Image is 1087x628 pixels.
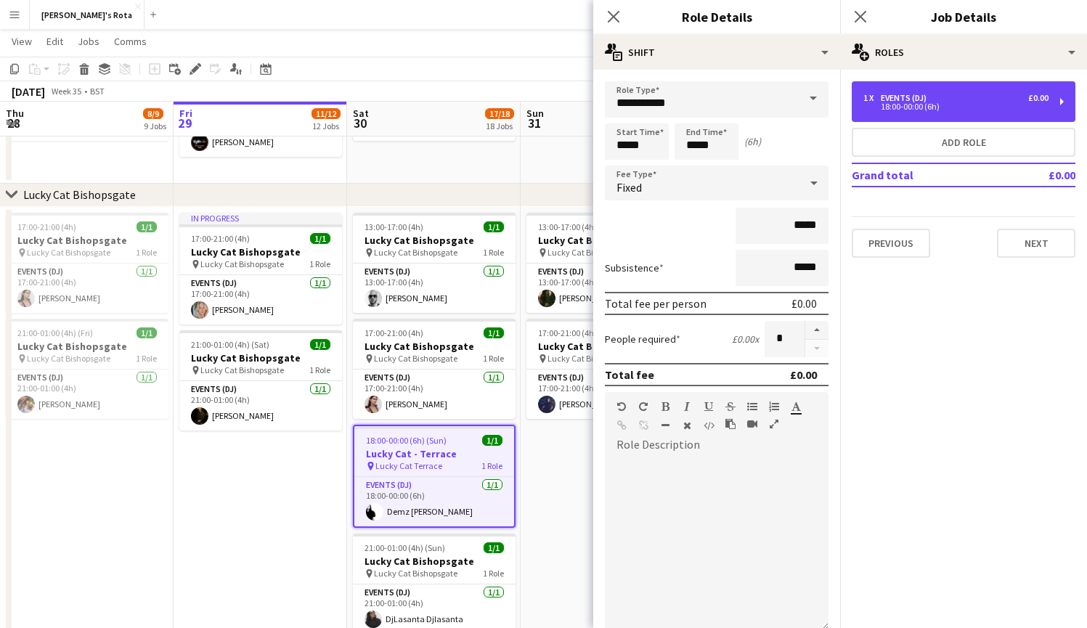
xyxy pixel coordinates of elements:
app-card-role: Events (DJ)1/117:00-21:00 (4h)[PERSON_NAME] [353,370,516,419]
span: Lucky Cat Terrace [375,460,442,471]
app-card-role: Events (DJ)1/117:00-21:00 (4h)[PERSON_NAME] [6,264,168,313]
span: Lucky Cat Bishopsgate [374,568,457,579]
div: Lucky Cat Bishopsgate [23,187,136,202]
button: Strikethrough [725,401,736,412]
span: 21:00-01:00 (4h) (Fri) [17,327,93,338]
button: Unordered List [747,401,757,412]
a: View [6,32,38,51]
button: Redo [638,401,648,412]
div: Total fee [605,367,654,382]
span: Lucky Cat Bishopsgate [547,353,631,364]
span: 1/1 [137,327,157,338]
div: £0.00 x [732,333,759,346]
span: 21:00-01:00 (4h) (Sat) [191,339,269,350]
h3: Lucky Cat Bishopsgate [6,340,168,353]
h3: Lucky Cat Bishopsgate [526,340,689,353]
button: Clear Formatting [682,420,692,431]
div: (6h) [744,135,761,148]
div: Roles [840,35,1087,70]
button: Next [997,229,1075,258]
app-job-card: 17:00-21:00 (4h)1/1Lucky Cat Bishopsgate Lucky Cat Bishopsgate1 RoleEvents (DJ)1/117:00-21:00 (4h... [353,319,516,419]
span: 17:00-21:00 (4h) [365,327,423,338]
h3: Lucky Cat Bishopsgate [353,340,516,353]
span: Lucky Cat Bishopsgate [200,258,284,269]
span: 30 [351,115,369,131]
app-card-role: Events (DJ)1/117:00-21:00 (4h)[PERSON_NAME] [179,275,342,325]
app-job-card: 13:00-17:00 (4h)1/1Lucky Cat Bishopsgate Lucky Cat Bishopsgate1 RoleEvents (DJ)1/113:00-17:00 (4h... [353,213,516,313]
div: Total fee per person [605,296,707,311]
span: Lucky Cat Bishopsgate [27,247,110,258]
app-job-card: 13:00-17:00 (4h)1/1Lucky Cat Bishopsgate Lucky Cat Bishopsgate1 RoleEvents (DJ)1/113:00-17:00 (4h... [526,213,689,313]
div: £0.00 [1028,93,1049,103]
div: 12 Jobs [312,121,340,131]
div: 18 Jobs [486,121,513,131]
span: Week 35 [48,86,84,97]
div: Events (DJ) [881,93,932,103]
span: 1/1 [310,339,330,350]
span: Jobs [78,35,99,48]
h3: Lucky Cat - Terrace [354,447,514,460]
span: 1 Role [136,247,157,258]
div: 17:00-21:00 (4h)1/1Lucky Cat Bishopsgate Lucky Cat Bishopsgate1 RoleEvents (DJ)1/117:00-21:00 (4h... [526,319,689,419]
button: HTML Code [704,420,714,431]
span: View [12,35,32,48]
span: 1 Role [136,353,157,364]
span: Sat [353,107,369,120]
label: Subsistence [605,261,664,274]
button: Italic [682,401,692,412]
button: Previous [852,229,930,258]
button: Underline [704,401,714,412]
span: Thu [6,107,24,120]
span: 1/1 [310,233,330,244]
span: 13:00-17:00 (4h) [538,221,597,232]
span: 1 Role [309,364,330,375]
span: 17:00-21:00 (4h) [538,327,597,338]
div: 1 x [863,93,881,103]
span: Lucky Cat Bishopsgate [547,247,631,258]
span: 1 Role [483,353,504,364]
app-job-card: 18:00-00:00 (6h) (Sun)1/1Lucky Cat - Terrace Lucky Cat Terrace1 RoleEvents (DJ)1/118:00-00:00 (6h... [353,425,516,528]
h3: Role Details [593,7,840,26]
button: Ordered List [769,401,779,412]
a: Jobs [72,32,105,51]
app-card-role: Events (DJ)1/118:00-00:00 (6h)Demz [PERSON_NAME] [354,477,514,526]
span: 28 [4,115,24,131]
div: Shift [593,35,840,70]
app-job-card: In progress17:00-21:00 (4h)1/1Lucky Cat Bishopsgate Lucky Cat Bishopsgate1 RoleEvents (DJ)1/117:0... [179,213,342,325]
h3: Lucky Cat Bishopsgate [353,555,516,568]
button: Paste as plain text [725,418,736,430]
span: 1 Role [483,568,504,579]
app-job-card: 21:00-01:00 (4h) (Sat)1/1Lucky Cat Bishopsgate Lucky Cat Bishopsgate1 RoleEvents (DJ)1/121:00-01:... [179,330,342,431]
div: 17:00-21:00 (4h)1/1Lucky Cat Bishopsgate Lucky Cat Bishopsgate1 RoleEvents (DJ)1/117:00-21:00 (4h... [6,213,168,313]
span: Lucky Cat Bishopsgate [374,247,457,258]
app-card-role: Events (DJ)1/113:00-17:00 (4h)[PERSON_NAME] [526,264,689,313]
div: 18:00-00:00 (6h) [863,103,1049,110]
button: Increase [805,321,829,340]
span: 17:00-21:00 (4h) [191,233,250,244]
span: 1/1 [482,435,502,446]
span: 29 [177,115,192,131]
h3: Lucky Cat Bishopsgate [526,234,689,247]
button: Text Color [791,401,801,412]
button: Bold [660,401,670,412]
h3: Lucky Cat Bishopsgate [179,351,342,364]
button: Fullscreen [769,418,779,430]
h3: Lucky Cat Bishopsgate [353,234,516,247]
div: BST [90,86,105,97]
app-card-role: Events (DJ)1/113:00-17:00 (4h)[PERSON_NAME] [353,264,516,313]
span: 1/1 [484,327,504,338]
h3: Lucky Cat Bishopsgate [6,234,168,247]
button: Undo [616,401,627,412]
span: 1 Role [309,258,330,269]
a: Comms [108,32,152,51]
app-card-role: Events (DJ)1/117:00-21:00 (4h)[PERSON_NAME] [526,370,689,419]
span: Edit [46,35,63,48]
span: 18:00-00:00 (6h) (Sun) [366,435,447,446]
div: 9 Jobs [144,121,166,131]
td: Grand total [852,163,1006,187]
